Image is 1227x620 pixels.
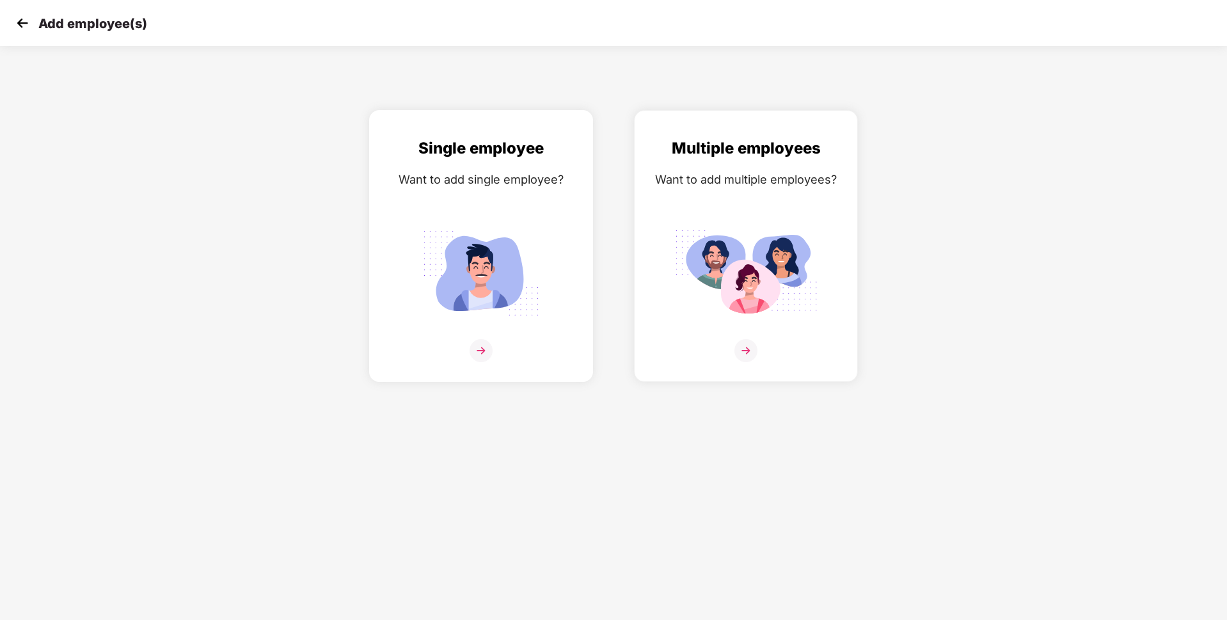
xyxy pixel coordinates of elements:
[674,223,818,323] img: svg+xml;base64,PHN2ZyB4bWxucz0iaHR0cDovL3d3dy53My5vcmcvMjAwMC9zdmciIGlkPSJNdWx0aXBsZV9lbXBsb3llZS...
[734,339,757,362] img: svg+xml;base64,PHN2ZyB4bWxucz0iaHR0cDovL3d3dy53My5vcmcvMjAwMC9zdmciIHdpZHRoPSIzNiIgaGVpZ2h0PSIzNi...
[383,136,580,161] div: Single employee
[13,13,32,33] img: svg+xml;base64,PHN2ZyB4bWxucz0iaHR0cDovL3d3dy53My5vcmcvMjAwMC9zdmciIHdpZHRoPSIzMCIgaGVpZ2h0PSIzMC...
[383,170,580,189] div: Want to add single employee?
[647,136,844,161] div: Multiple employees
[470,339,493,362] img: svg+xml;base64,PHN2ZyB4bWxucz0iaHR0cDovL3d3dy53My5vcmcvMjAwMC9zdmciIHdpZHRoPSIzNiIgaGVpZ2h0PSIzNi...
[409,223,553,323] img: svg+xml;base64,PHN2ZyB4bWxucz0iaHR0cDovL3d3dy53My5vcmcvMjAwMC9zdmciIGlkPSJTaW5nbGVfZW1wbG95ZWUiIH...
[647,170,844,189] div: Want to add multiple employees?
[38,16,147,31] p: Add employee(s)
